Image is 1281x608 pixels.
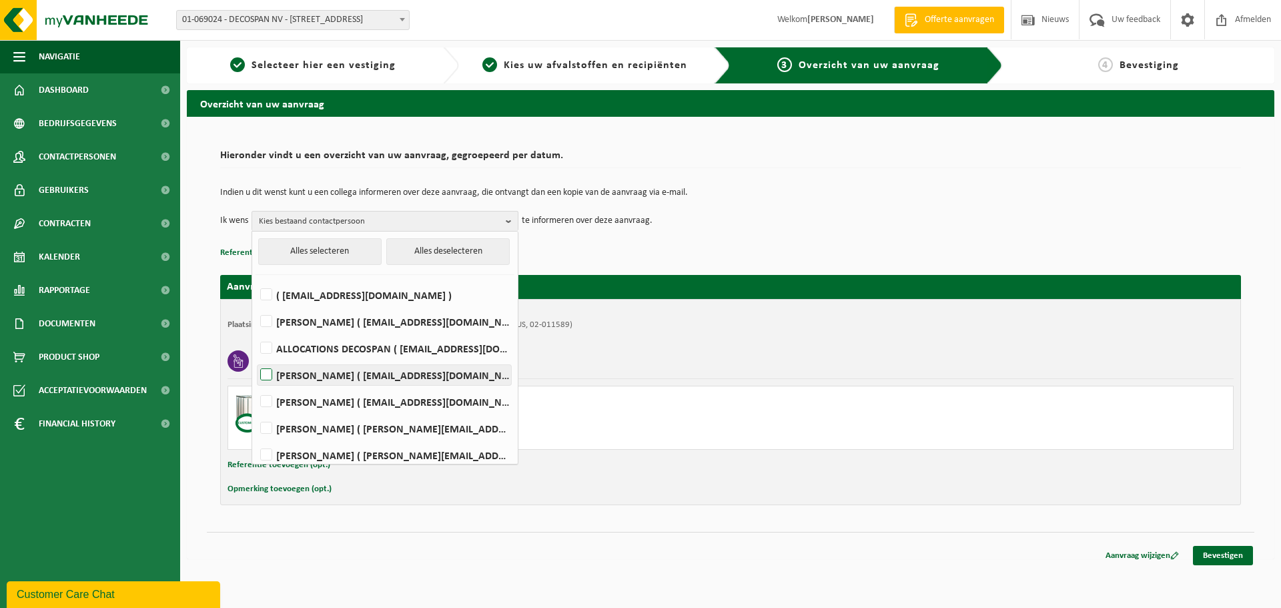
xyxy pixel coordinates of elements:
span: Product Shop [39,340,99,374]
h2: Hieronder vindt u een overzicht van uw aanvraag, gegroepeerd per datum. [220,150,1241,168]
span: 01-069024 - DECOSPAN NV - 8930 MENEN, LAGEWEG 33 [176,10,410,30]
button: Opmerking toevoegen (opt.) [228,481,332,498]
span: Documenten [39,307,95,340]
span: 01-069024 - DECOSPAN NV - 8930 MENEN, LAGEWEG 33 [177,11,409,29]
button: Referentie toevoegen (opt.) [228,457,330,474]
div: Aantal: 2 [288,432,784,442]
a: 1Selecteer hier een vestiging [193,57,432,73]
label: [PERSON_NAME] ( [EMAIL_ADDRESS][DOMAIN_NAME] ) [258,312,511,332]
span: Contactpersonen [39,140,116,174]
span: Overzicht van uw aanvraag [799,60,939,71]
strong: Aanvraag voor [DATE] [227,282,327,292]
img: PB-IC-CU.png [235,393,275,433]
span: Gebruikers [39,174,89,207]
a: Offerte aanvragen [894,7,1004,33]
p: Indien u dit wenst kunt u een collega informeren over deze aanvraag, die ontvangt dan een kopie v... [220,188,1241,198]
span: Acceptatievoorwaarden [39,374,147,407]
span: Rapportage [39,274,90,307]
span: Kalender [39,240,80,274]
span: Bedrijfsgegevens [39,107,117,140]
label: ( [EMAIL_ADDRESS][DOMAIN_NAME] ) [258,285,511,305]
label: [PERSON_NAME] ( [PERSON_NAME][EMAIL_ADDRESS][DOMAIN_NAME] ) [258,445,511,465]
label: [PERSON_NAME] ( [EMAIL_ADDRESS][DOMAIN_NAME] ) [258,365,511,385]
span: Navigatie [39,40,80,73]
span: Dashboard [39,73,89,107]
span: 4 [1098,57,1113,72]
p: Ik wens [220,211,248,231]
label: [PERSON_NAME] ( [EMAIL_ADDRESS][DOMAIN_NAME] ) [258,392,511,412]
span: 3 [777,57,792,72]
button: Alles deselecteren [386,238,510,265]
p: te informeren over deze aanvraag. [522,211,653,231]
div: Ophalen (geen levering lege) [288,414,784,425]
span: Selecteer hier een vestiging [252,60,396,71]
span: Contracten [39,207,91,240]
span: 1 [230,57,245,72]
span: Financial History [39,407,115,440]
h2: Overzicht van uw aanvraag [187,90,1274,116]
label: ALLOCATIONS DECOSPAN ( [EMAIL_ADDRESS][DOMAIN_NAME] ) [258,338,511,358]
strong: [PERSON_NAME] [807,15,874,25]
strong: Plaatsingsadres: [228,320,286,329]
a: Aanvraag wijzigen [1096,546,1189,565]
button: Alles selecteren [258,238,382,265]
span: 2 [482,57,497,72]
a: 2Kies uw afvalstoffen en recipiënten [466,57,705,73]
button: Referentie toevoegen (opt.) [220,244,323,262]
span: Offerte aanvragen [921,13,997,27]
iframe: chat widget [7,579,223,608]
span: Kies uw afvalstoffen en recipiënten [504,60,687,71]
span: Kies bestaand contactpersoon [259,212,500,232]
button: Kies bestaand contactpersoon [252,211,518,231]
span: Bevestiging [1120,60,1179,71]
a: Bevestigen [1193,546,1253,565]
label: [PERSON_NAME] ( [PERSON_NAME][EMAIL_ADDRESS][DOMAIN_NAME] ) [258,418,511,438]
